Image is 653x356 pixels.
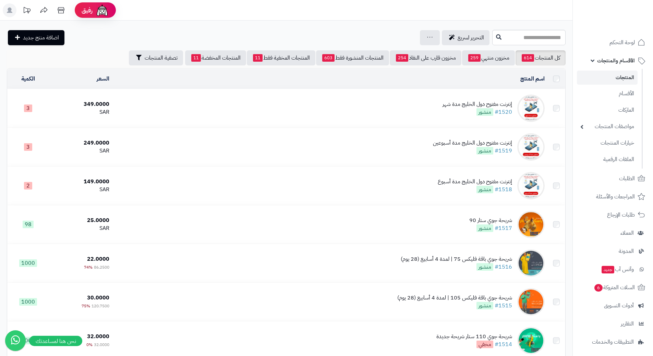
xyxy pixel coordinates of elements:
a: التطبيقات والخدمات [577,334,649,350]
a: التحرير لسريع [442,30,489,45]
span: 614 [522,54,534,62]
a: الكمية [21,75,35,83]
div: إنترنت مفتوح دول الخليج مدة شهر [443,100,512,108]
div: إنترنت مفتوح دول الخليج مدة أسبوعين [433,139,512,147]
span: 32.0000 [87,332,109,341]
a: أدوات التسويق [577,297,649,314]
span: تصفية المنتجات [145,54,178,62]
span: 11 [191,54,201,62]
a: مخزون منتهي259 [462,50,515,65]
a: مخزون قارب على النفاذ254 [390,50,461,65]
span: 75% [82,303,90,309]
span: 11 [253,54,263,62]
a: كل المنتجات614 [516,50,566,65]
div: إنترنت مفتوح دول الخليج مدة أسبوع [438,178,512,186]
span: الطلبات [619,174,635,183]
div: SAR [51,224,109,232]
span: المدونة [619,246,634,256]
span: 254 [396,54,408,62]
span: منشور [476,147,493,155]
span: منشور [476,302,493,309]
img: شريحة جوي باقة فليكس 75 | لمدة 4 أسابيع (28 يوم) [517,249,545,277]
div: 25.0000 [51,217,109,224]
a: خيارات المنتجات [577,136,638,150]
div: شريحة جوي باقة فليكس 75 | لمدة 4 أسابيع (28 يوم) [401,255,512,263]
a: المنتجات المنشورة فقط603 [316,50,389,65]
span: منشور [476,108,493,116]
span: لوحة التحكم [609,38,635,47]
span: التطبيقات والخدمات [592,337,634,347]
div: SAR [51,108,109,116]
div: 349.0000 [51,100,109,108]
a: الطلبات [577,170,649,187]
span: أدوات التسويق [604,301,634,310]
a: السلات المتروكة6 [577,279,649,296]
a: السعر [97,75,109,83]
a: التقارير [577,316,649,332]
span: جديد [602,266,614,273]
span: 74% [84,264,93,270]
span: العملاء [620,228,634,238]
a: #1519 [495,147,512,155]
span: 86.2500 [94,264,109,270]
a: المنتجات المخفية فقط11 [247,50,315,65]
a: الأقسام [577,86,638,101]
a: المنتجات المخفضة11 [185,50,246,65]
img: شريحة جوي 110 ستار شريحة جديدة [517,327,545,354]
span: 259 [468,54,481,62]
img: شريحة جوي باقة فليكس 105 | لمدة 4 أسابيع (28 يوم) [517,288,545,316]
div: شريحة جوي 110 ستار شريحة جديدة [436,333,512,341]
span: 1000 [19,298,37,306]
img: logo-2.png [606,18,646,33]
span: 98 [23,221,34,228]
a: #1516 [495,263,512,271]
img: إنترنت مفتوح دول الخليج مدة أسبوعين [517,133,545,161]
span: التقارير [621,319,634,329]
span: 3 [24,143,32,151]
span: 3 [24,105,32,112]
span: مخفي [476,341,493,348]
div: SAR [51,147,109,155]
a: العملاء [577,225,649,241]
a: المراجعات والأسئلة [577,188,649,205]
span: 603 [322,54,335,62]
a: المنتجات [577,71,638,85]
a: وآتس آبجديد [577,261,649,278]
a: اضافة منتج جديد [8,30,64,45]
div: 249.0000 [51,139,109,147]
img: إنترنت مفتوح دول الخليج مدة شهر [517,95,545,122]
span: منشور [476,263,493,271]
a: الملفات الرقمية [577,152,638,167]
div: شريحة جوي ستار 90 [469,217,512,224]
span: 22.0000 [87,255,109,263]
span: وآتس آب [601,265,634,274]
span: منشور [476,186,493,193]
a: الماركات [577,103,638,118]
img: ai-face.png [95,3,109,17]
div: SAR [51,186,109,194]
span: 0% [86,342,93,348]
img: شريحة جوي ستار 90 [517,211,545,238]
span: 6 [594,284,603,292]
span: طلبات الإرجاع [607,210,635,220]
span: 2 [24,182,32,189]
div: شريحة جوي باقة فليكس 105 | لمدة 4 أسابيع (28 يوم) [397,294,512,302]
a: #1518 [495,185,512,194]
span: رفيق [82,6,93,14]
button: تصفية المنتجات [129,50,183,65]
img: إنترنت مفتوح دول الخليج مدة أسبوع [517,172,545,199]
span: الأقسام والمنتجات [597,56,635,65]
a: #1515 [495,302,512,310]
span: 120.7500 [92,303,109,309]
a: #1520 [495,108,512,116]
span: التحرير لسريع [458,34,484,42]
span: 30.0000 [87,294,109,302]
span: المراجعات والأسئلة [596,192,635,201]
div: 149.0000 [51,178,109,186]
a: لوحة التحكم [577,34,649,51]
a: مواصفات المنتجات [577,119,638,134]
a: طلبات الإرجاع [577,207,649,223]
span: 32.0000 [94,342,109,348]
span: منشور [476,224,493,232]
a: تحديثات المنصة [18,3,35,19]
